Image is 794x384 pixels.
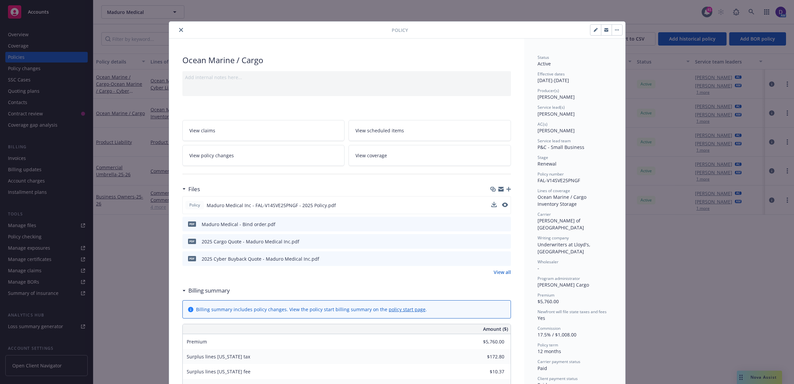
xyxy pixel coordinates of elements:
[538,365,547,371] span: Paid
[538,161,556,167] span: Renewal
[187,368,250,375] span: Surplus lines [US_STATE] fee
[538,127,575,134] span: [PERSON_NAME]
[492,221,497,228] button: download file
[182,120,345,141] a: View claims
[182,286,230,295] div: Billing summary
[538,376,578,381] span: Client payment status
[202,221,275,228] div: Maduro Medical - Bind order.pdf
[188,239,196,244] span: pdf
[538,71,612,84] div: [DATE] - [DATE]
[538,200,612,207] div: Inventory Storage
[187,338,207,345] span: Premium
[348,120,511,141] a: View scheduled items
[538,359,580,364] span: Carrier payment status
[538,188,570,193] span: Lines of coverage
[348,145,511,166] a: View coverage
[355,152,387,159] span: View coverage
[465,367,508,377] input: 0.00
[465,337,508,347] input: 0.00
[538,121,547,127] span: AC(s)
[465,352,508,362] input: 0.00
[185,74,508,81] div: Add internal notes here...
[538,298,559,305] span: $5,760.00
[538,171,564,177] span: Policy number
[188,256,196,261] span: pdf
[389,306,426,313] a: policy start page
[182,55,511,66] div: Ocean Marine / Cargo
[538,71,565,77] span: Effective dates
[188,286,230,295] h3: Billing summary
[538,265,539,271] span: -
[355,127,404,134] span: View scheduled items
[538,144,584,150] span: P&C - Small Business
[492,238,497,245] button: download file
[494,269,511,276] a: View all
[188,221,196,226] span: pdf
[538,138,571,144] span: Service lead team
[538,177,580,184] span: FAL-V14SVE25PNGF
[491,202,497,209] button: download file
[538,235,569,241] span: Writing company
[538,94,575,100] span: [PERSON_NAME]
[502,238,508,245] button: preview file
[538,155,548,160] span: Stage
[538,241,592,255] span: Underwriters at Lloyd's, [GEOGRAPHIC_DATA]
[538,276,580,281] span: Program administrator
[491,202,497,207] button: download file
[189,152,234,159] span: View policy changes
[538,61,551,67] span: Active
[188,202,201,208] span: Policy
[207,202,336,209] span: Maduro Medical Inc - FAL-V14SVE25PNGF - 2025 Policy.pdf
[483,325,508,332] span: Amount ($)
[177,26,185,34] button: close
[182,185,200,193] div: Files
[538,111,575,117] span: [PERSON_NAME]
[538,88,559,93] span: Producer(s)
[189,127,215,134] span: View claims
[188,185,200,193] h3: Files
[502,202,508,209] button: preview file
[538,348,561,354] span: 12 months
[538,292,554,298] span: Premium
[538,211,551,217] span: Carrier
[538,193,612,200] div: Ocean Marine / Cargo
[492,255,497,262] button: download file
[538,55,549,60] span: Status
[538,325,560,331] span: Commission
[538,282,589,288] span: [PERSON_NAME] Cargo
[202,238,299,245] div: 2025 Cargo Quote - Maduro Medical Inc.pdf
[502,221,508,228] button: preview file
[502,255,508,262] button: preview file
[538,315,545,321] span: Yes
[187,353,250,360] span: Surplus lines [US_STATE] tax
[538,217,584,231] span: [PERSON_NAME] of [GEOGRAPHIC_DATA]
[196,306,427,313] div: Billing summary includes policy changes. View the policy start billing summary on the .
[392,27,408,34] span: Policy
[182,145,345,166] a: View policy changes
[538,309,607,315] span: Newfront will file state taxes and fees
[202,255,319,262] div: 2025 Cyber Buyback Quote - Maduro Medical Inc.pdf
[502,202,508,207] button: preview file
[538,331,576,338] span: 17.5% / $1,008.00
[538,259,558,265] span: Wholesaler
[538,342,558,348] span: Policy term
[538,104,565,110] span: Service lead(s)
